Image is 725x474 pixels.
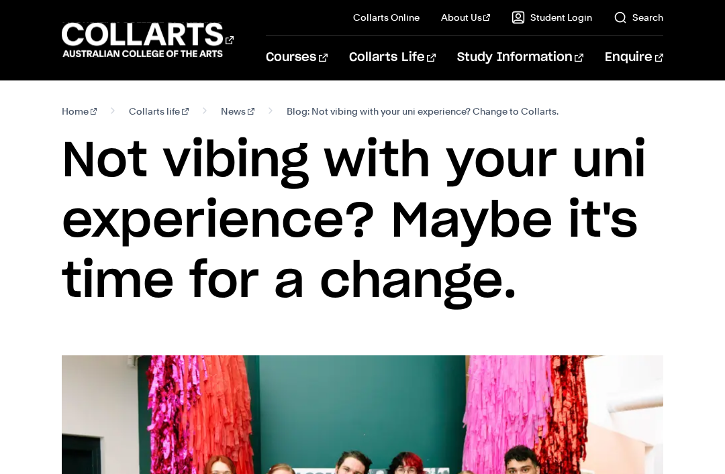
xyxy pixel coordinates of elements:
[287,102,559,121] span: Blog: Not vibing with your uni experience? Change to Collarts.
[221,102,254,121] a: News
[441,11,491,24] a: About Us
[614,11,663,24] a: Search
[512,11,592,24] a: Student Login
[349,36,436,80] a: Collarts Life
[266,36,327,80] a: Courses
[62,102,97,121] a: Home
[457,36,583,80] a: Study Information
[605,36,663,80] a: Enquire
[129,102,189,121] a: Collarts life
[62,131,663,312] h1: Not vibing with your uni experience? Maybe it's time for a change.
[353,11,420,24] a: Collarts Online
[62,21,233,59] div: Go to homepage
